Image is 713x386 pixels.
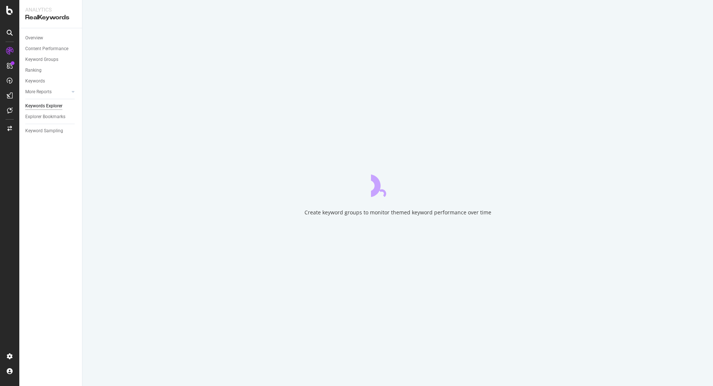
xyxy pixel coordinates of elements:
[371,170,424,197] div: animation
[25,102,77,110] a: Keywords Explorer
[25,56,77,64] a: Keyword Groups
[25,45,68,53] div: Content Performance
[25,113,77,121] a: Explorer Bookmarks
[25,67,77,74] a: Ranking
[25,6,76,13] div: Analytics
[25,34,43,42] div: Overview
[25,67,42,74] div: Ranking
[25,127,63,135] div: Keyword Sampling
[25,88,69,96] a: More Reports
[25,77,77,85] a: Keywords
[25,102,62,110] div: Keywords Explorer
[25,13,76,22] div: RealKeywords
[25,56,58,64] div: Keyword Groups
[25,127,77,135] a: Keyword Sampling
[25,88,52,96] div: More Reports
[305,209,491,216] div: Create keyword groups to monitor themed keyword performance over time
[25,77,45,85] div: Keywords
[25,45,77,53] a: Content Performance
[25,113,65,121] div: Explorer Bookmarks
[25,34,77,42] a: Overview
